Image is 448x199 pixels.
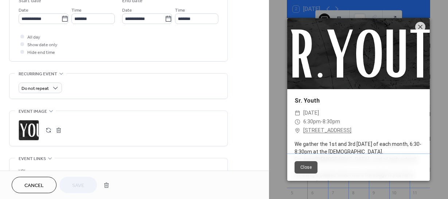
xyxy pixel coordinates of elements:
[19,155,46,163] span: Event links
[122,7,132,14] span: Date
[27,33,40,41] span: All day
[19,70,57,78] span: Recurring event
[19,167,217,175] div: URL
[19,120,39,140] div: ;
[12,177,57,193] button: Cancel
[22,84,49,93] span: Do not repeat
[303,119,321,124] span: 6:30pm
[27,49,55,56] span: Hide end time
[303,109,319,118] span: [DATE]
[287,140,430,194] div: We gather the 1st and 3rd [DATE] of each month, 6:30-8:30pm at the [DEMOGRAPHIC_DATA]. For ages [...
[321,119,323,124] span: -
[295,109,300,118] div: ​
[71,7,82,14] span: Time
[19,7,28,14] span: Date
[24,182,44,190] span: Cancel
[295,126,300,135] div: ​
[175,7,185,14] span: Time
[303,126,351,135] a: [STREET_ADDRESS]
[287,96,430,105] div: Sr. Youth
[19,108,47,115] span: Event image
[295,161,318,174] button: Close
[27,41,57,49] span: Show date only
[295,118,300,126] div: ​
[323,119,340,124] span: 8:30pm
